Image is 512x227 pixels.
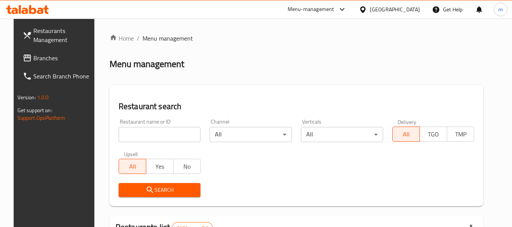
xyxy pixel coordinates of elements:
[498,5,503,14] span: m
[450,129,471,140] span: TMP
[37,92,49,102] span: 1.0.0
[288,5,334,14] div: Menu-management
[17,22,99,49] a: Restaurants Management
[110,58,184,70] h2: Menu management
[392,127,420,142] button: All
[33,72,93,81] span: Search Branch Phone
[173,159,201,174] button: No
[370,5,420,14] div: [GEOGRAPHIC_DATA]
[420,127,447,142] button: TGO
[33,26,93,44] span: Restaurants Management
[142,34,193,43] span: Menu management
[177,161,198,172] span: No
[301,127,383,142] div: All
[124,151,138,157] label: Upsell
[119,159,146,174] button: All
[17,67,99,85] a: Search Branch Phone
[17,105,52,115] span: Get support on:
[396,129,417,140] span: All
[110,34,134,43] a: Home
[149,161,171,172] span: Yes
[122,161,143,172] span: All
[17,92,36,102] span: Version:
[146,159,174,174] button: Yes
[210,127,292,142] div: All
[110,34,484,43] nav: breadcrumb
[398,119,416,124] label: Delivery
[17,113,66,123] a: Support.OpsPlatform
[119,127,201,142] input: Search for restaurant name or ID..
[137,34,139,43] li: /
[125,185,195,195] span: Search
[33,53,93,63] span: Branches
[447,127,474,142] button: TMP
[17,49,99,67] a: Branches
[119,101,474,112] h2: Restaurant search
[423,129,444,140] span: TGO
[119,183,201,197] button: Search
